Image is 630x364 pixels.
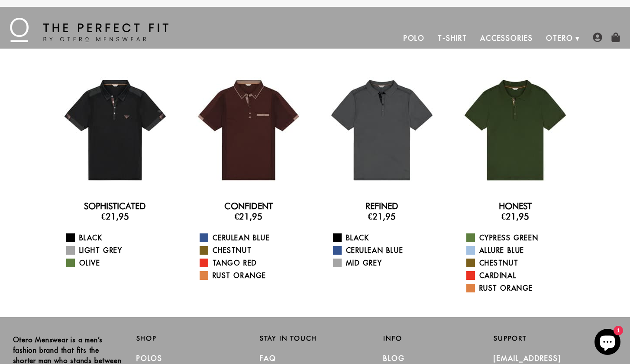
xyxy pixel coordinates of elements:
a: Tango Red [200,258,308,268]
a: Cerulean Blue [200,233,308,243]
a: Refined [365,201,398,211]
a: Chestnut [200,245,308,256]
a: Honest [499,201,532,211]
img: shopping-bag-icon.png [611,33,620,42]
a: Polo [397,28,432,49]
h2: Support [494,334,617,342]
a: Cypress Green [466,233,575,243]
inbox-online-store-chat: Shopify online store chat [592,329,623,357]
h2: Stay in Touch [260,334,370,342]
a: Sophisticated [84,201,146,211]
a: Polos [136,354,163,363]
a: Otero [540,28,580,49]
img: The Perfect Fit - by Otero Menswear - Logo [10,18,168,42]
h3: €21,95 [456,211,575,222]
a: Olive [66,258,175,268]
h2: Info [383,334,494,342]
a: FAQ [260,354,276,363]
h2: Shop [136,334,247,342]
a: Rust Orange [466,283,575,293]
h3: €21,95 [189,211,308,222]
a: Cerulean Blue [333,245,442,256]
h3: €21,95 [55,211,175,222]
img: user-account-icon.png [593,33,602,42]
a: Chestnut [466,258,575,268]
h3: €21,95 [322,211,442,222]
a: Accessories [474,28,540,49]
a: Black [333,233,442,243]
a: Blog [383,354,405,363]
a: Confident [224,201,273,211]
a: Black [66,233,175,243]
a: Rust Orange [200,270,308,281]
a: T-Shirt [431,28,473,49]
a: Mid Grey [333,258,442,268]
a: Cardinal [466,270,575,281]
a: Allure Blue [466,245,575,256]
a: Light Grey [66,245,175,256]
